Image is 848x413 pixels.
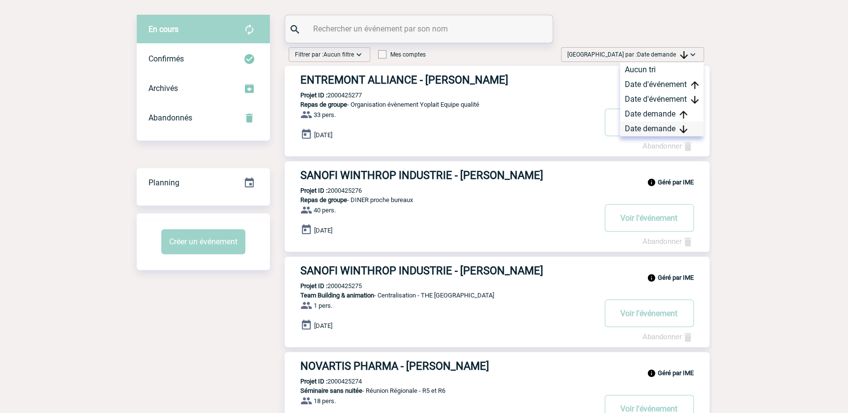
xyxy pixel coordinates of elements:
b: Géré par IME [658,178,694,186]
img: arrow_upward.png [679,111,687,118]
div: Date demande [620,107,703,121]
span: [GEOGRAPHIC_DATA] par : [567,50,688,59]
span: Repas de groupe [300,101,347,108]
b: Projet ID : [300,91,327,99]
img: arrow_upward.png [691,81,699,89]
p: 2000425277 [285,91,362,99]
h3: NOVARTIS PHARMA - [PERSON_NAME] [300,360,595,372]
span: Planning [148,178,179,187]
b: Géré par IME [658,274,694,281]
button: Voir l'événement [605,299,694,327]
span: Aucun filtre [323,51,354,58]
p: - DINER proche bureaux [285,196,595,204]
p: 2000425275 [285,282,362,290]
img: arrow_downward.png [680,51,688,59]
label: Mes comptes [378,51,426,58]
h3: SANOFI WINTHROP INDUSTRIE - [PERSON_NAME] [300,265,595,277]
a: Planning [137,168,270,197]
span: Team Building & animation [300,292,374,299]
span: 40 pers. [314,206,336,214]
span: 33 pers. [314,111,336,118]
a: SANOFI WINTHROP INDUSTRIE - [PERSON_NAME] [285,169,709,181]
div: Retrouvez ici tous vos événements organisés par date et état d'avancement [137,168,270,198]
div: Retrouvez ici tous vos événements annulés [137,103,270,133]
button: Voir l'événement [605,109,694,136]
div: Date d'événement [620,77,703,92]
input: Rechercher un événement par son nom [311,22,529,36]
img: info_black_24dp.svg [647,178,656,187]
p: - Organisation évènement Yoplait Equipe qualité [285,101,595,108]
span: En cours [148,25,178,34]
button: Créer un événement [161,229,245,254]
span: 18 pers. [314,397,336,405]
a: SANOFI WINTHROP INDUSTRIE - [PERSON_NAME] [285,265,709,277]
span: Abandonnés [148,113,192,122]
span: Archivés [148,84,178,93]
img: baseline_expand_more_white_24dp-b.png [354,50,364,59]
h3: SANOFI WINTHROP INDUSTRIE - [PERSON_NAME] [300,169,595,181]
p: - Réunion Régionale - R5 et R6 [285,387,595,394]
a: Abandonner [643,142,694,150]
img: arrow_downward.png [691,96,699,104]
img: info_black_24dp.svg [647,273,656,282]
span: Repas de groupe [300,196,347,204]
p: 2000425276 [285,187,362,194]
div: Date d'événement [620,92,703,107]
a: Abandonner [643,237,694,246]
b: Projet ID : [300,187,327,194]
span: Confirmés [148,54,184,63]
p: - Centralisation - THE [GEOGRAPHIC_DATA] [285,292,595,299]
a: Abandonner [643,332,694,341]
span: Filtrer par : [295,50,354,59]
button: Voir l'événement [605,204,694,232]
div: Retrouvez ici tous vos évènements avant confirmation [137,15,270,44]
span: [DATE] [314,322,332,329]
div: Aucun tri [620,62,703,77]
div: Date demande [620,121,703,136]
span: [DATE] [314,227,332,234]
b: Géré par IME [658,369,694,377]
a: ENTREMONT ALLIANCE - [PERSON_NAME] [285,74,709,86]
h3: ENTREMONT ALLIANCE - [PERSON_NAME] [300,74,595,86]
p: 2000425274 [285,378,362,385]
img: arrow_downward.png [679,125,687,133]
a: NOVARTIS PHARMA - [PERSON_NAME] [285,360,709,372]
img: baseline_expand_more_white_24dp-b.png [688,50,698,59]
span: [DATE] [314,131,332,139]
span: Date demande [637,51,688,58]
span: 1 pers. [314,302,332,309]
b: Projet ID : [300,378,327,385]
div: Retrouvez ici tous les événements que vous avez décidé d'archiver [137,74,270,103]
img: info_black_24dp.svg [647,369,656,378]
span: Séminaire sans nuitée [300,387,362,394]
b: Projet ID : [300,282,327,290]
